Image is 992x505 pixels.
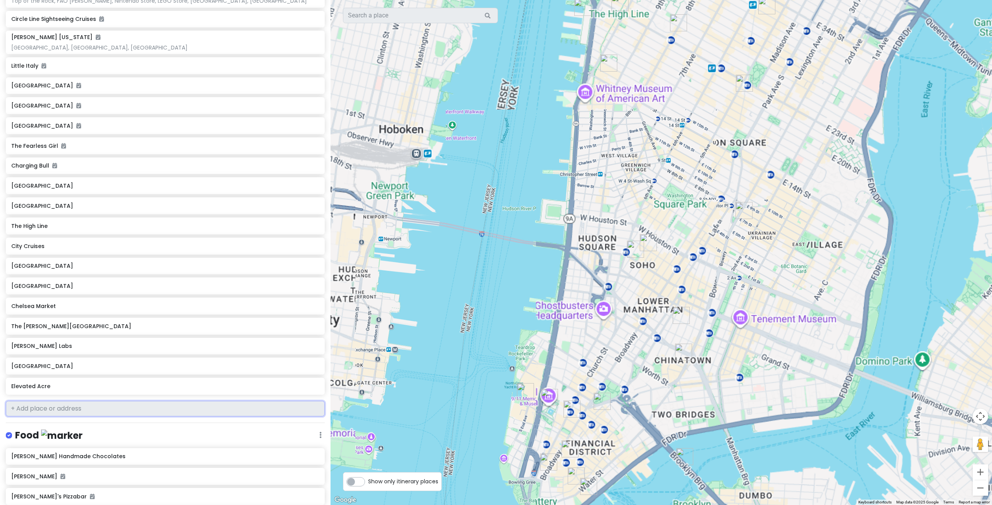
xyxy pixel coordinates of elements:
div: Mercer Labs [563,401,580,418]
i: Added to itinerary [52,163,57,168]
div: Chinatown [675,344,692,361]
button: Zoom in [973,464,988,480]
i: Added to itinerary [41,63,46,68]
button: Zoom out [973,480,988,496]
img: Google [332,495,358,505]
img: marker [41,430,83,442]
h6: [PERSON_NAME]'s Pizzabar [11,493,319,500]
div: Little Italy [673,307,690,324]
h6: Charging Bull [11,162,319,169]
h4: Food [15,429,83,442]
h6: The High Line [11,223,319,229]
div: Chelsea Market [600,55,617,72]
h6: [PERSON_NAME] Handmade Chocolates [11,453,319,460]
h6: Elevated Acre [11,383,319,390]
h6: [PERSON_NAME] [11,473,319,480]
div: Elevated Acre [580,478,597,495]
div: McSorley’s Old Ale House [735,202,753,219]
i: Added to itinerary [99,16,104,22]
div: 9/11 Memorial & Museum [541,389,558,406]
h6: [GEOGRAPHIC_DATA] [11,282,319,289]
h6: Circle Line Sightseeing Cruises [11,15,319,22]
div: Adrienne's Pizzabar [568,467,585,484]
i: Added to itinerary [61,143,66,149]
h6: [GEOGRAPHIC_DATA] [11,122,319,129]
div: Brooklyn Bagel & Coffee Company [670,14,687,31]
h6: [GEOGRAPHIC_DATA] [11,363,319,370]
h6: [PERSON_NAME] [US_STATE] [11,34,100,41]
a: Report a map error [959,500,990,504]
button: Map camera controls [973,409,988,424]
i: Added to itinerary [90,494,95,499]
h6: [GEOGRAPHIC_DATA] [11,82,319,89]
i: Added to itinerary [60,474,65,479]
i: Added to itinerary [96,34,100,40]
div: Harry Potter New York [736,75,753,92]
div: The Beekman, a Thompson Hotel [594,393,611,410]
h6: [GEOGRAPHIC_DATA] [11,262,319,269]
i: Added to itinerary [76,103,81,108]
h6: The [PERSON_NAME][GEOGRAPHIC_DATA] [11,323,319,330]
input: Search a place [343,8,498,23]
i: Added to itinerary [76,123,81,128]
i: Added to itinerary [76,83,81,88]
input: + Add place or address [6,401,325,416]
div: Dominique Ansel Bakery [627,241,644,258]
h6: Little Italy [11,62,319,69]
div: L.A. Burdick Handmade Chocolates [640,234,657,251]
button: Drag Pegman onto the map to open Street View [973,437,988,452]
a: Terms [943,500,954,504]
h6: The Fearless Girl [11,142,319,149]
div: [GEOGRAPHIC_DATA], [GEOGRAPHIC_DATA], [GEOGRAPHIC_DATA] [11,44,319,51]
h6: [GEOGRAPHIC_DATA] [11,102,319,109]
div: Pumphouse Park [517,383,534,400]
h6: [GEOGRAPHIC_DATA] [11,202,319,209]
h6: [PERSON_NAME] Labs [11,342,319,349]
h6: City Cruises [11,243,319,250]
div: The Fearless Girl [561,440,579,457]
div: Charging Bull [540,454,557,471]
span: Map data ©2025 Google [896,500,939,504]
div: Brooklyn Bridge [676,448,693,465]
h6: [GEOGRAPHIC_DATA] [11,182,319,189]
button: Keyboard shortcuts [858,500,892,505]
h6: Chelsea Market [11,303,319,310]
a: Open this area in Google Maps (opens a new window) [332,495,358,505]
span: Show only itinerary places [368,477,438,486]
